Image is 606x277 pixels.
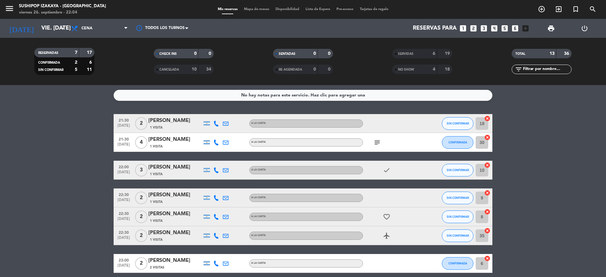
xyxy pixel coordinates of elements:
[568,19,601,38] div: LOG OUT
[572,5,579,13] i: turned_in_not
[241,92,365,99] div: No hay notas para este servicio. Haz clic para agregar una
[484,162,490,168] i: cancel
[150,218,163,223] span: 1 Visita
[279,68,302,71] span: RE AGENDADA
[313,51,316,56] strong: 0
[515,52,525,55] span: TOTAL
[313,67,316,72] strong: 0
[19,3,106,9] div: Sushipop Izakaya - [GEOGRAPHIC_DATA]
[194,51,197,56] strong: 0
[447,168,469,172] span: SIN CONFIRMAR
[81,26,92,31] span: Cena
[484,134,490,141] i: cancel
[328,67,332,72] strong: 0
[564,51,570,56] strong: 36
[501,24,509,32] i: looks_5
[398,52,413,55] span: SERVIDAS
[135,192,147,204] span: 2
[159,52,177,55] span: CHECK INS
[116,228,132,236] span: 22:30
[251,196,266,199] span: A LA CARTA
[116,198,132,205] span: [DATE]
[148,136,202,144] div: [PERSON_NAME]
[449,141,467,144] span: CONFIRMADA
[433,51,435,56] strong: 6
[445,67,451,72] strong: 18
[5,21,38,35] i: [DATE]
[383,166,390,174] i: check
[328,51,332,56] strong: 0
[116,217,132,224] span: [DATE]
[480,24,488,32] i: looks_3
[398,68,414,71] span: NO SHOW
[442,117,473,130] button: SIN CONFIRMAR
[116,135,132,142] span: 21:30
[484,209,490,215] i: cancel
[447,196,469,199] span: SIN CONFIRMAR
[433,67,435,72] strong: 4
[333,8,357,11] span: Pre-acceso
[5,4,14,13] i: menu
[251,234,266,237] span: A LA CARTA
[251,122,266,124] span: A LA CARTA
[251,262,266,264] span: A LA CARTA
[59,25,66,32] i: arrow_drop_down
[150,144,163,149] span: 1 Visita
[75,67,77,72] strong: 5
[38,51,58,55] span: RESERVADAS
[445,51,451,56] strong: 19
[116,236,132,243] span: [DATE]
[413,25,457,32] span: Reservas para
[116,263,132,271] span: [DATE]
[135,211,147,223] span: 2
[150,237,163,242] span: 1 Visita
[148,257,202,265] div: [PERSON_NAME]
[515,66,522,73] i: filter_list
[484,255,490,262] i: cancel
[357,8,392,11] span: Tarjetas de regalo
[547,25,555,32] span: print
[135,164,147,176] span: 3
[442,136,473,149] button: CONFIRMADA
[209,51,212,56] strong: 0
[150,265,164,270] span: 2 Visitas
[589,5,597,13] i: search
[272,8,302,11] span: Disponibilidad
[148,191,202,199] div: [PERSON_NAME]
[251,169,266,171] span: A LA CARTA
[581,25,588,32] i: power_settings_new
[116,163,132,170] span: 22:00
[116,170,132,177] span: [DATE]
[442,192,473,204] button: SIN CONFIRMAR
[75,60,77,65] strong: 2
[550,51,555,56] strong: 13
[251,215,266,218] span: A LA CARTA
[383,213,390,221] i: favorite_border
[135,229,147,242] span: 2
[150,199,163,205] span: 1 Visita
[490,24,498,32] i: looks_4
[302,8,333,11] span: Lista de Espera
[215,8,241,11] span: Mis reservas
[442,229,473,242] button: SIN CONFIRMAR
[484,190,490,196] i: cancel
[116,210,132,217] span: 22:30
[484,228,490,234] i: cancel
[469,24,478,32] i: looks_two
[135,136,147,149] span: 4
[116,116,132,124] span: 21:30
[459,24,467,32] i: looks_one
[150,172,163,177] span: 1 Visita
[192,67,197,72] strong: 10
[38,61,60,64] span: CONFIRMADA
[206,67,212,72] strong: 34
[484,115,490,122] i: cancel
[135,117,147,130] span: 2
[135,257,147,270] span: 2
[522,66,571,73] input: Filtrar por nombre...
[447,234,469,237] span: SIN CONFIRMAR
[5,4,14,15] button: menu
[87,67,93,72] strong: 11
[75,50,77,55] strong: 7
[241,8,272,11] span: Mapa de mesas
